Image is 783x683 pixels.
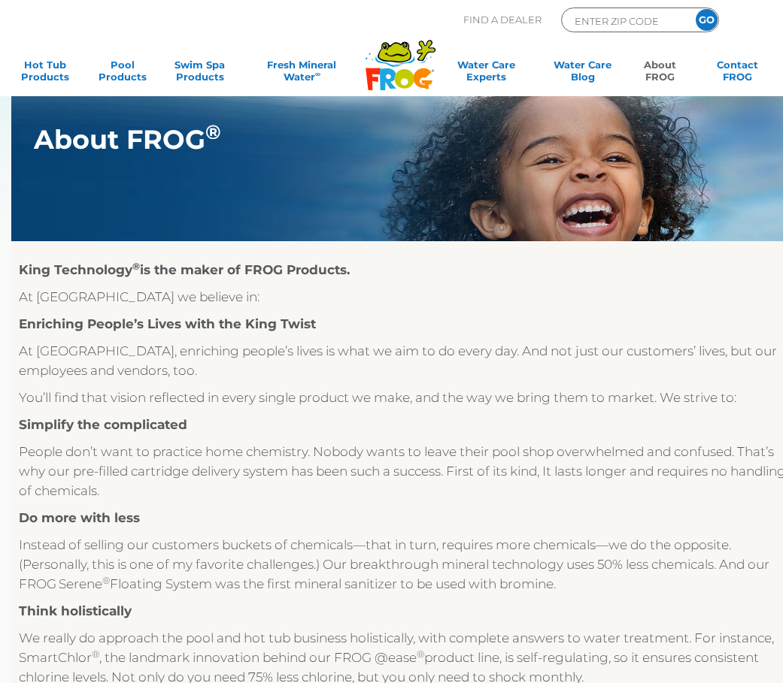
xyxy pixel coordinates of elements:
[573,12,675,29] input: Zip Code Form
[19,316,316,331] strong: Enriching People’s Lives with the King Twist
[19,417,187,432] strong: Simplify the complicated
[696,9,718,31] input: GO
[630,59,690,89] a: AboutFROG
[708,59,768,89] a: ContactFROG
[19,510,140,525] strong: Do more with less
[463,8,542,32] p: Find A Dealer
[15,59,75,89] a: Hot TubProducts
[19,262,350,277] strong: King Technology is the maker of FROG Products.
[170,59,230,89] a: Swim SpaProducts
[205,120,221,144] sup: ®
[102,575,110,586] sup: ®
[438,59,536,89] a: Water CareExperts
[417,648,424,660] sup: ®
[315,70,320,78] sup: ∞
[19,603,132,618] strong: Think holistically
[132,261,140,272] sup: ®
[247,59,357,89] a: Fresh MineralWater∞
[92,648,99,660] sup: ®
[34,125,716,155] h1: About FROG
[553,59,613,89] a: Water CareBlog
[93,59,153,89] a: PoolProducts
